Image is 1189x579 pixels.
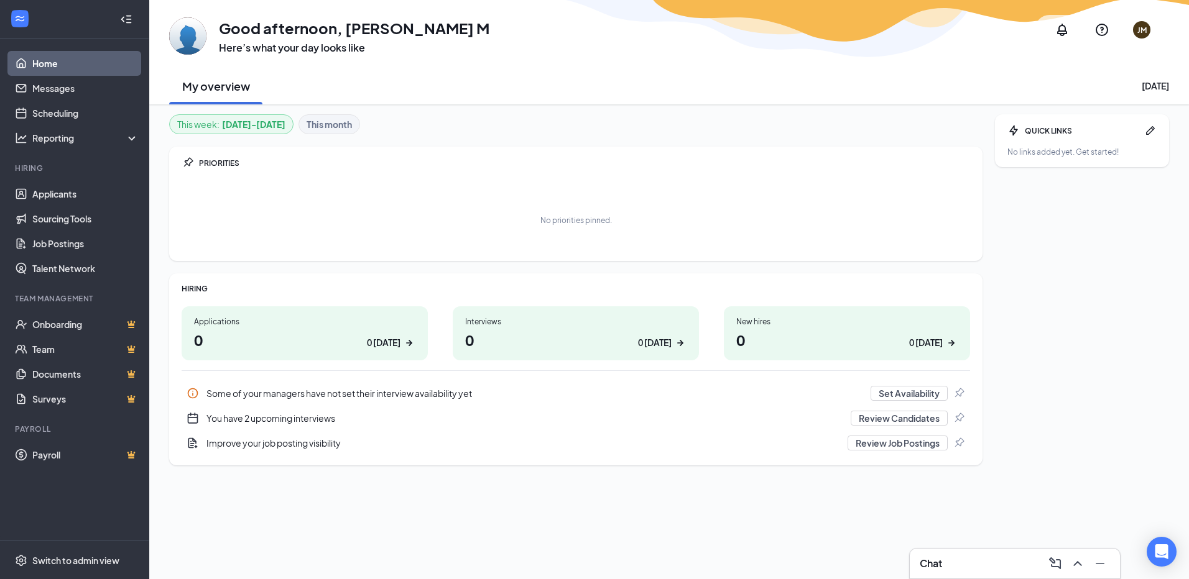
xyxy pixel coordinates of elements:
[1137,25,1147,35] div: JM
[206,437,840,449] div: Improve your job posting visibility
[953,412,965,424] svg: Pin
[32,362,139,386] a: DocumentsCrown
[909,336,943,349] div: 0 [DATE]
[15,293,136,304] div: Team Management
[1055,22,1070,37] svg: Notifications
[32,386,139,411] a: SurveysCrown
[540,215,612,226] div: No priorities pinned.
[182,157,194,169] svg: Pin
[32,101,139,125] a: Scheduling
[15,424,136,434] div: Payroll
[219,41,489,55] h3: Here’s what your day looks like
[307,117,352,131] b: This month
[32,231,139,256] a: Job Postings
[182,406,970,431] div: You have 2 upcoming interviews
[1147,537,1177,567] div: Open Intercom Messenger
[32,181,139,206] a: Applicants
[199,158,970,168] div: PRIORITIES
[182,431,970,455] div: Improve your job posting visibility
[736,316,958,327] div: New hires
[367,336,400,349] div: 0 [DATE]
[453,306,699,360] a: Interviews00 [DATE]ArrowRight
[194,329,415,350] h1: 0
[1142,80,1169,92] div: [DATE]
[32,312,139,337] a: OnboardingCrown
[465,329,687,350] h1: 0
[169,17,206,55] img: Jason Miller M
[1045,554,1065,573] button: ComposeMessage
[32,76,139,101] a: Messages
[736,329,958,350] h1: 0
[219,17,489,39] h1: Good afternoon, [PERSON_NAME] M
[15,163,136,173] div: Hiring
[206,387,863,399] div: Some of your managers have not set their interview availability yet
[15,132,27,144] svg: Analysis
[674,337,687,349] svg: ArrowRight
[1093,556,1108,571] svg: Minimize
[724,306,970,360] a: New hires00 [DATE]ArrowRight
[1068,554,1088,573] button: ChevronUp
[920,557,942,570] h3: Chat
[15,554,27,567] svg: Settings
[1025,125,1139,136] div: QUICK LINKS
[848,435,948,450] button: Review Job Postings
[32,442,139,467] a: PayrollCrown
[32,554,119,567] div: Switch to admin view
[403,337,415,349] svg: ArrowRight
[182,431,970,455] a: DocumentAddImprove your job posting visibilityReview Job PostingsPin
[120,13,132,25] svg: Collapse
[194,316,415,327] div: Applications
[1007,147,1157,157] div: No links added yet. Get started!
[465,316,687,327] div: Interviews
[945,337,958,349] svg: ArrowRight
[14,12,26,25] svg: WorkstreamLogo
[32,337,139,362] a: TeamCrown
[871,386,948,401] button: Set Availability
[182,381,970,406] a: InfoSome of your managers have not set their interview availability yetSet AvailabilityPin
[1094,22,1109,37] svg: QuestionInfo
[638,336,672,349] div: 0 [DATE]
[182,406,970,431] a: CalendarNewYou have 2 upcoming interviewsReview CandidatesPin
[177,117,285,131] div: This week :
[32,132,139,144] div: Reporting
[222,117,285,131] b: [DATE] - [DATE]
[851,411,948,426] button: Review Candidates
[32,206,139,231] a: Sourcing Tools
[1144,124,1157,137] svg: Pen
[32,51,139,76] a: Home
[206,412,843,424] div: You have 2 upcoming interviews
[32,256,139,281] a: Talent Network
[1090,554,1110,573] button: Minimize
[1070,556,1085,571] svg: ChevronUp
[187,437,199,449] svg: DocumentAdd
[182,306,428,360] a: Applications00 [DATE]ArrowRight
[182,283,970,294] div: HIRING
[182,381,970,406] div: Some of your managers have not set their interview availability yet
[187,412,199,424] svg: CalendarNew
[187,387,199,399] svg: Info
[1007,124,1020,137] svg: Bolt
[953,387,965,399] svg: Pin
[1048,556,1063,571] svg: ComposeMessage
[953,437,965,449] svg: Pin
[182,78,250,94] h2: My overview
